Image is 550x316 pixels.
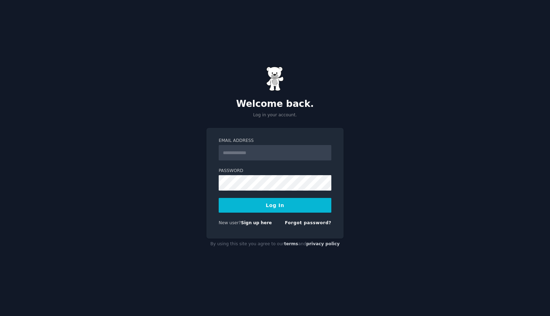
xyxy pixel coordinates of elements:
a: Sign up here [241,220,272,225]
a: terms [284,241,298,246]
label: Password [219,168,331,174]
a: privacy policy [306,241,340,246]
button: Log In [219,198,331,213]
label: Email Address [219,138,331,144]
a: Forgot password? [285,220,331,225]
span: New user? [219,220,241,225]
img: Gummy Bear [266,67,284,91]
h2: Welcome back. [206,98,344,110]
div: By using this site you agree to our and [206,239,344,250]
p: Log in your account. [206,112,344,118]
